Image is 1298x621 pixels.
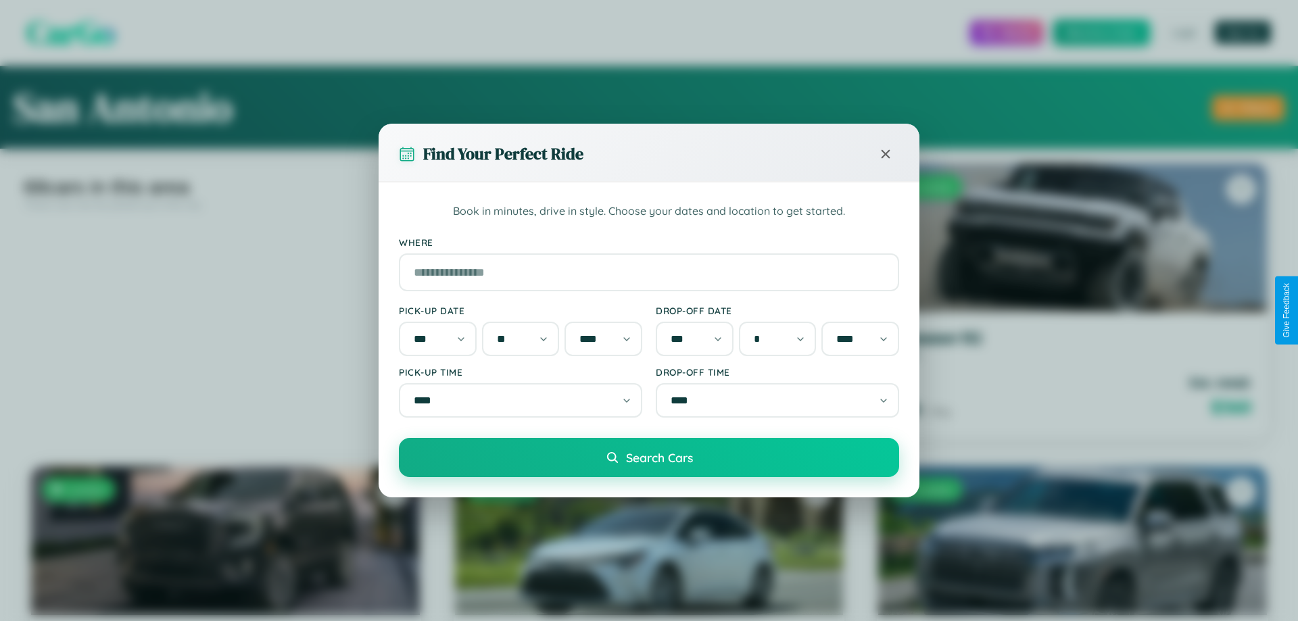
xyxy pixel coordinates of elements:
h3: Find Your Perfect Ride [423,143,583,165]
label: Drop-off Time [656,366,899,378]
label: Pick-up Date [399,305,642,316]
p: Book in minutes, drive in style. Choose your dates and location to get started. [399,203,899,220]
button: Search Cars [399,438,899,477]
label: Drop-off Date [656,305,899,316]
span: Search Cars [626,450,693,465]
label: Pick-up Time [399,366,642,378]
label: Where [399,237,899,248]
